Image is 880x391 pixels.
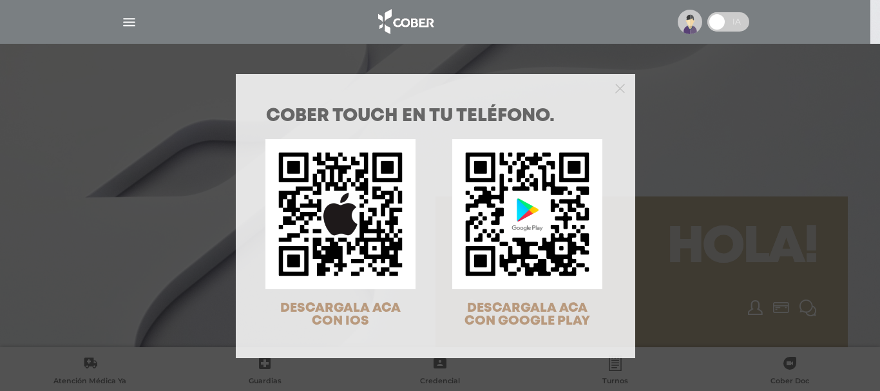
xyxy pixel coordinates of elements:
button: Close [615,82,625,93]
img: qr-code [452,139,602,289]
span: DESCARGALA ACA CON IOS [280,302,401,327]
h1: COBER TOUCH en tu teléfono. [266,108,605,126]
img: qr-code [265,139,416,289]
span: DESCARGALA ACA CON GOOGLE PLAY [464,302,590,327]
